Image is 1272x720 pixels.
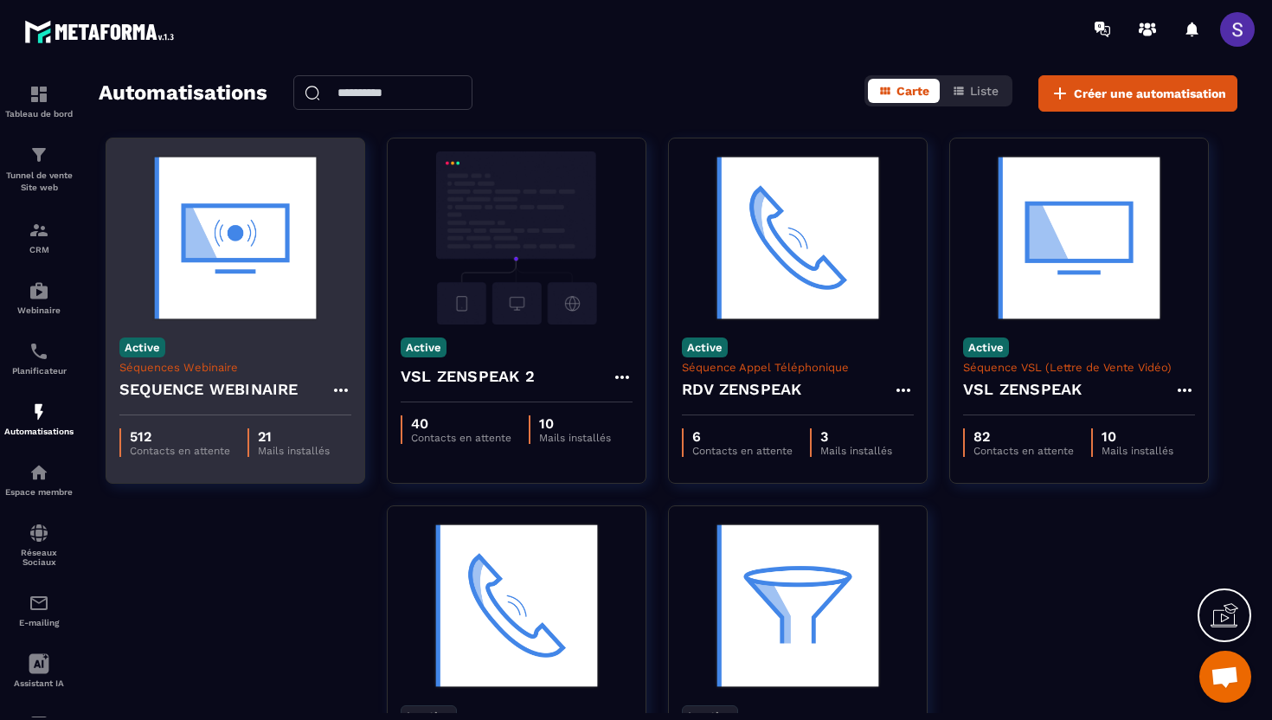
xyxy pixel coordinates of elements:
img: automation-background [401,519,633,692]
img: automation-background [963,151,1195,325]
span: Liste [970,84,999,98]
h2: Automatisations [99,75,267,112]
p: Tunnel de vente Site web [4,170,74,194]
span: Carte [896,84,929,98]
p: Mails installés [1102,445,1173,457]
p: Mails installés [539,432,611,444]
p: Automatisations [4,427,74,436]
img: social-network [29,523,49,543]
img: scheduler [29,341,49,362]
p: E-mailing [4,618,74,627]
p: Contacts en attente [692,445,793,457]
p: Séquence Appel Téléphonique [682,361,914,374]
div: Ouvrir le chat [1199,651,1251,703]
p: 3 [820,428,892,445]
p: 10 [1102,428,1173,445]
p: Contacts en attente [973,445,1074,457]
p: 21 [258,428,330,445]
img: automation-background [682,519,914,692]
p: Active [119,337,165,357]
p: Contacts en attente [130,445,230,457]
p: 82 [973,428,1074,445]
button: Créer une automatisation [1038,75,1237,112]
a: Assistant IA [4,640,74,701]
a: automationsautomationsWebinaire [4,267,74,328]
a: social-networksocial-networkRéseaux Sociaux [4,510,74,580]
h4: RDV ZENSPEAK [682,377,801,402]
p: 512 [130,428,230,445]
img: formation [29,84,49,105]
img: email [29,593,49,614]
h4: SEQUENCE WEBINAIRE [119,377,299,402]
a: formationformationCRM [4,207,74,267]
p: Active [682,337,728,357]
img: formation [29,145,49,165]
p: Assistant IA [4,678,74,688]
img: logo [24,16,180,48]
img: automation-background [682,151,914,325]
p: 6 [692,428,793,445]
a: emailemailE-mailing [4,580,74,640]
a: formationformationTableau de bord [4,71,74,132]
img: automations [29,280,49,301]
p: Tableau de bord [4,109,74,119]
img: formation [29,220,49,241]
a: schedulerschedulerPlanificateur [4,328,74,389]
a: automationsautomationsEspace membre [4,449,74,510]
img: automation-background [119,151,351,325]
img: automations [29,462,49,483]
a: formationformationTunnel de vente Site web [4,132,74,207]
p: Réseaux Sociaux [4,548,74,567]
img: automation-background [401,151,633,325]
h4: VSL ZENSPEAK [963,377,1082,402]
h4: VSL ZENSPEAK 2 [401,364,535,389]
p: Webinaire [4,305,74,315]
p: Espace membre [4,487,74,497]
img: automations [29,402,49,422]
p: Contacts en attente [411,432,511,444]
span: Créer une automatisation [1074,85,1226,102]
p: Séquence VSL (Lettre de Vente Vidéo) [963,361,1195,374]
button: Liste [941,79,1009,103]
p: CRM [4,245,74,254]
p: Planificateur [4,366,74,376]
p: Active [401,337,446,357]
button: Carte [868,79,940,103]
p: Séquences Webinaire [119,361,351,374]
p: 40 [411,415,511,432]
a: automationsautomationsAutomatisations [4,389,74,449]
p: Active [963,337,1009,357]
p: Mails installés [258,445,330,457]
p: 10 [539,415,611,432]
p: Mails installés [820,445,892,457]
